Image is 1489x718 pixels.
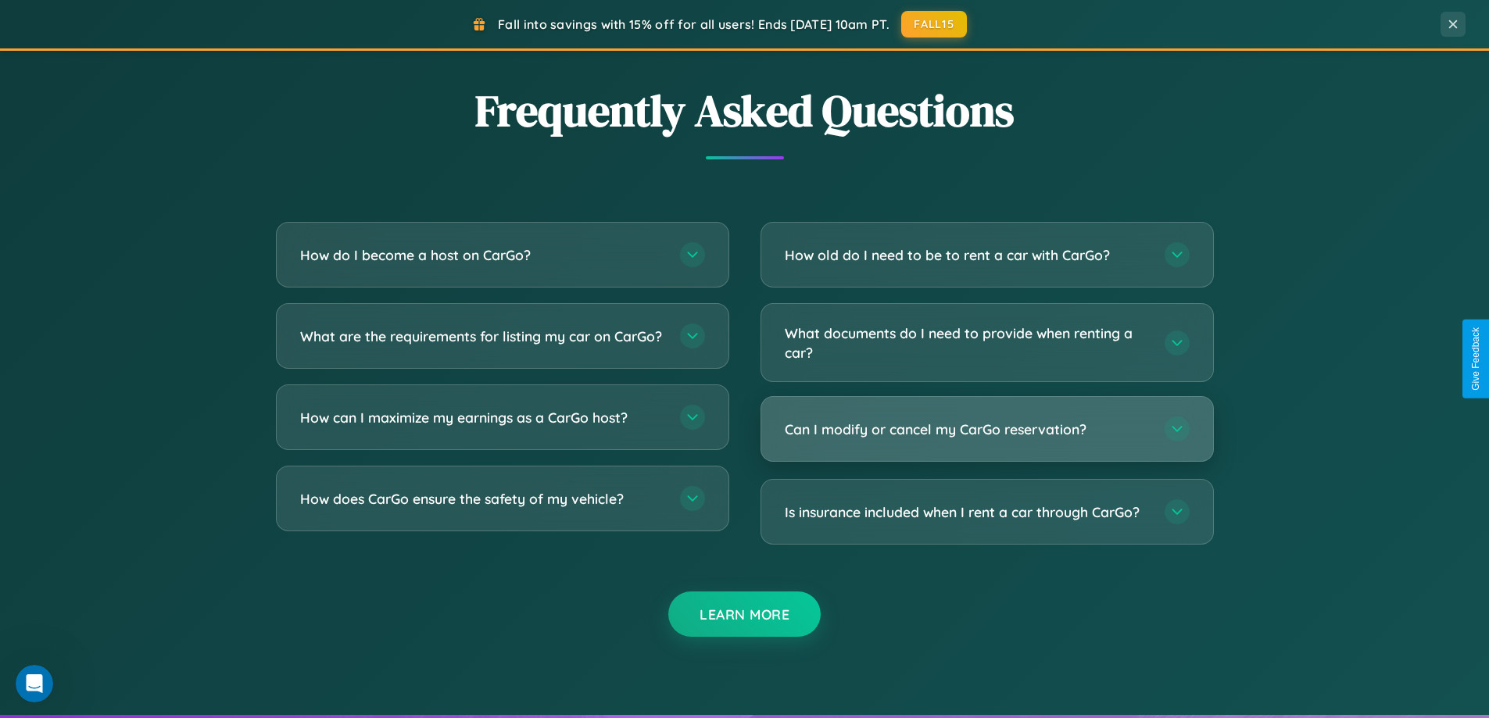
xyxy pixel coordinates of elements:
[901,11,967,38] button: FALL15
[785,420,1149,439] h3: Can I modify or cancel my CarGo reservation?
[300,245,664,265] h3: How do I become a host on CarGo?
[300,489,664,509] h3: How does CarGo ensure the safety of my vehicle?
[785,245,1149,265] h3: How old do I need to be to rent a car with CarGo?
[498,16,889,32] span: Fall into savings with 15% off for all users! Ends [DATE] 10am PT.
[16,665,53,702] iframe: Intercom live chat
[785,323,1149,362] h3: What documents do I need to provide when renting a car?
[1470,327,1481,391] div: Give Feedback
[276,80,1214,141] h2: Frequently Asked Questions
[300,327,664,346] h3: What are the requirements for listing my car on CarGo?
[668,591,821,637] button: Learn More
[300,408,664,427] h3: How can I maximize my earnings as a CarGo host?
[785,502,1149,522] h3: Is insurance included when I rent a car through CarGo?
